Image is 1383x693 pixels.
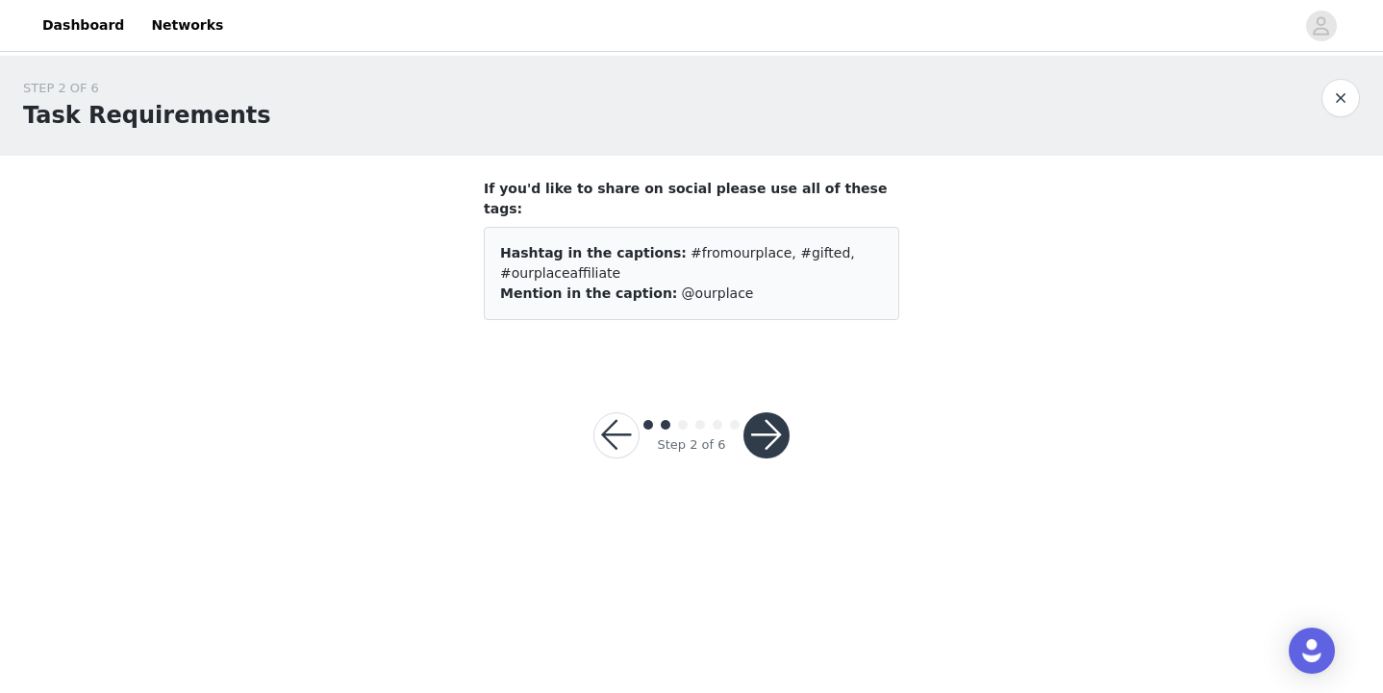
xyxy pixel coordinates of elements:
h1: Task Requirements [23,98,271,133]
span: @ourplace [682,285,754,301]
div: STEP 2 OF 6 [23,79,271,98]
div: Step 2 of 6 [657,435,725,455]
a: Networks [139,4,235,47]
span: Mention in the caption: [500,285,677,301]
a: Dashboard [31,4,136,47]
div: Open Intercom Messenger [1289,628,1335,674]
div: avatar [1312,11,1330,41]
span: Hashtag in the captions: [500,245,687,260]
span: #fromourplace, #gifted, #ourplaceaffiliate [500,245,855,281]
h4: If you'd like to share on social please use all of these tags: [484,179,899,219]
